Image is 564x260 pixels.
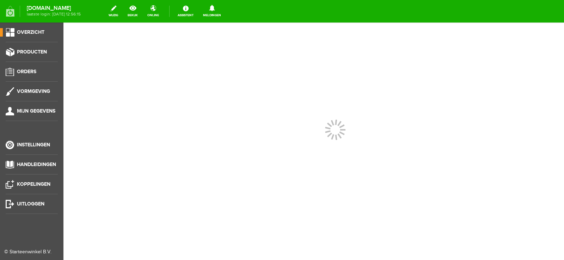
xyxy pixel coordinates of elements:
[173,4,198,19] a: Assistent
[17,69,36,75] span: Orders
[17,142,50,148] span: Instellingen
[143,4,163,19] a: online
[27,6,81,10] strong: [DOMAIN_NAME]
[17,88,50,94] span: Vormgeving
[199,4,225,19] a: Meldingen
[104,4,122,19] a: wijzig
[17,181,50,187] span: Koppelingen
[17,49,47,55] span: Producten
[123,4,142,19] a: bekijk
[17,29,44,35] span: Overzicht
[17,108,55,114] span: Mijn gegevens
[17,161,56,167] span: Handleidingen
[17,201,44,207] span: Uitloggen
[4,248,54,256] div: © Starteenwinkel B.V.
[27,12,81,16] span: laatste login: [DATE] 12:56:15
